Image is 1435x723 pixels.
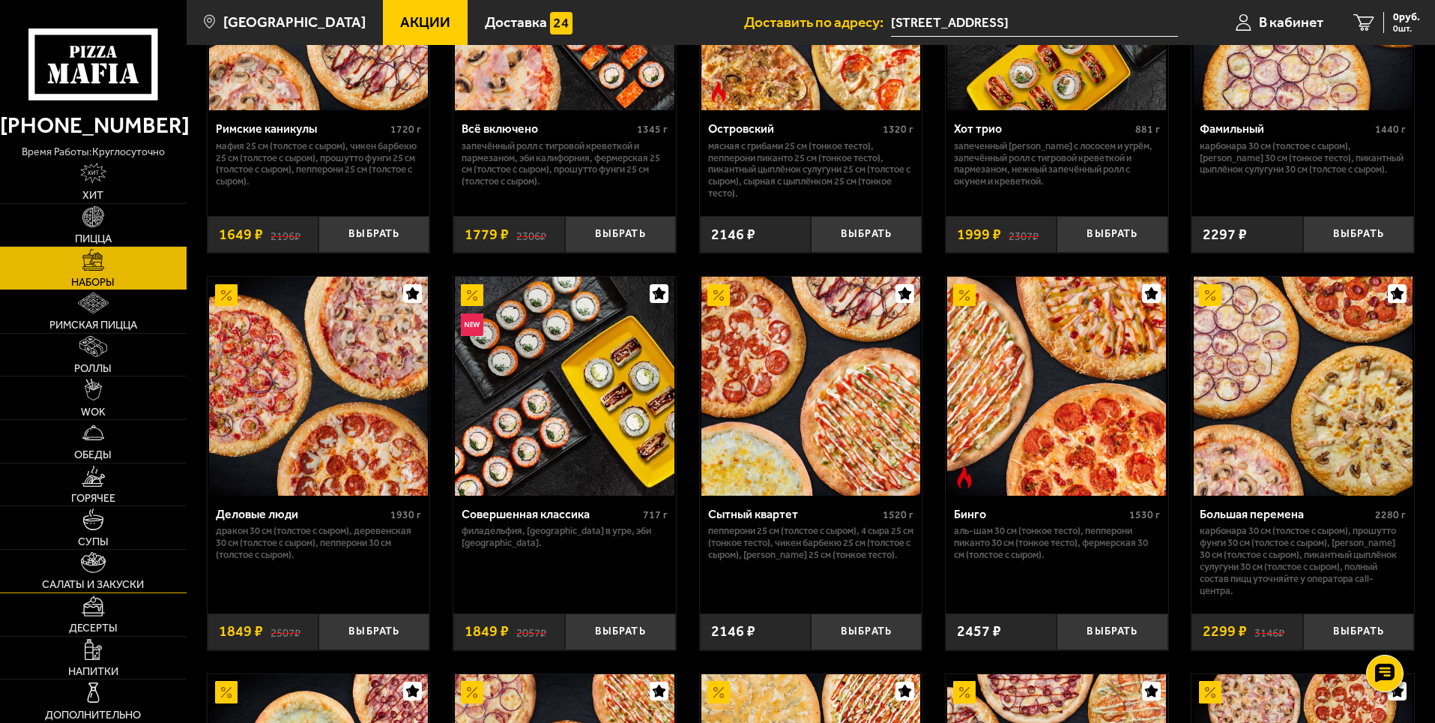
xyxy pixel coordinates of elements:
[82,190,103,200] span: Хит
[216,525,422,561] p: Дракон 30 см (толстое с сыром), Деревенская 30 см (толстое с сыром), Пепперони 30 см (толстое с с...
[1200,507,1371,521] div: Большая перемена
[271,624,300,639] s: 2507 ₽
[81,406,106,417] span: WOK
[216,140,422,188] p: Мафия 25 см (толстое с сыром), Чикен Барбекю 25 см (толстое с сыром), Прошутто Фунги 25 см (толст...
[708,507,880,521] div: Сытный квартет
[1200,525,1406,597] p: Карбонара 30 см (толстое с сыром), Прошутто Фунги 30 см (толстое с сыром), [PERSON_NAME] 30 см (т...
[75,233,112,244] span: Пицца
[957,227,1001,242] span: 1999 ₽
[208,277,430,496] a: АкционныйДеловые люди
[883,123,913,136] span: 1320 г
[461,313,483,336] img: Новинка
[390,508,421,521] span: 1930 г
[744,15,891,29] span: Доставить по адресу:
[954,507,1126,521] div: Бинго
[708,525,914,561] p: Пепперони 25 см (толстое с сыром), 4 сыра 25 см (тонкое тесто), Чикен Барбекю 25 см (толстое с сы...
[78,536,109,547] span: Супы
[1191,277,1414,496] a: АкционныйБольшая перемена
[219,624,263,639] span: 1849 ₽
[953,466,976,488] img: Острое блюдо
[516,227,546,242] s: 2306 ₽
[216,121,387,136] div: Римские каникулы
[42,579,144,589] span: Салаты и закуски
[1135,123,1160,136] span: 881 г
[953,284,976,307] img: Акционный
[957,624,1001,639] span: 2457 ₽
[1129,508,1160,521] span: 1530 г
[1259,15,1323,29] span: В кабинет
[455,277,674,496] img: Совершенная классика
[550,12,573,34] img: 15daf4d41897b9f0e9f617042186c801.svg
[74,363,112,373] span: Роллы
[68,666,118,676] span: Напитки
[953,681,976,703] img: Акционный
[390,123,421,136] span: 1720 г
[883,508,913,521] span: 1520 г
[565,216,676,253] button: Выбрать
[219,227,263,242] span: 1649 ₽
[1375,508,1406,521] span: 2280 г
[637,123,668,136] span: 1345 г
[461,284,483,307] img: Акционный
[465,624,509,639] span: 1849 ₽
[223,15,366,29] span: [GEOGRAPHIC_DATA]
[215,681,238,703] img: Акционный
[71,493,115,503] span: Горячее
[1203,624,1247,639] span: 2299 ₽
[74,449,112,460] span: Обеды
[707,81,730,103] img: Острое блюдо
[216,507,387,521] div: Деловые люди
[209,277,428,496] img: Деловые люди
[643,508,668,521] span: 717 г
[318,216,429,253] button: Выбрать
[1057,613,1167,650] button: Выбрать
[891,9,1178,37] input: Ваш адрес доставки
[1194,277,1413,496] img: Большая перемена
[516,624,546,639] s: 2057 ₽
[1393,24,1420,33] span: 0 шт.
[1200,121,1371,136] div: Фамильный
[708,121,880,136] div: Островский
[947,277,1166,496] img: Бинго
[954,140,1160,188] p: Запеченный [PERSON_NAME] с лососем и угрём, Запечённый ролл с тигровой креветкой и пармезаном, Не...
[1009,227,1039,242] s: 2307 ₽
[400,15,450,29] span: Акции
[711,624,755,639] span: 2146 ₽
[1203,227,1247,242] span: 2297 ₽
[701,277,920,496] img: Сытный квартет
[465,227,509,242] span: 1779 ₽
[462,507,639,521] div: Совершенная классика
[69,622,118,633] span: Десерты
[711,227,755,242] span: 2146 ₽
[318,613,429,650] button: Выбрать
[462,140,668,188] p: Запечённый ролл с тигровой креветкой и пармезаном, Эби Калифорния, Фермерская 25 см (толстое с сы...
[1057,216,1167,253] button: Выбрать
[707,681,730,703] img: Акционный
[45,709,141,720] span: Дополнительно
[811,613,922,650] button: Выбрать
[708,140,914,200] p: Мясная с грибами 25 см (тонкое тесто), Пепперони Пиканто 25 см (тонкое тесто), Пикантный цыплёнок...
[1303,613,1414,650] button: Выбрать
[707,284,730,307] img: Акционный
[1303,216,1414,253] button: Выбрать
[1254,624,1284,639] s: 3146 ₽
[811,216,922,253] button: Выбрать
[946,277,1168,496] a: АкционныйОстрое блюдоБинго
[1200,140,1406,176] p: Карбонара 30 см (толстое с сыром), [PERSON_NAME] 30 см (тонкое тесто), Пикантный цыплёнок сулугун...
[462,525,668,549] p: Филадельфия, [GEOGRAPHIC_DATA] в угре, Эби [GEOGRAPHIC_DATA].
[453,277,676,496] a: АкционныйНовинкаСовершенная классика
[1199,284,1221,307] img: Акционный
[1199,681,1221,703] img: Акционный
[1375,123,1406,136] span: 1440 г
[71,277,115,287] span: Наборы
[954,121,1132,136] div: Хот трио
[700,277,922,496] a: АкционныйСытный квартет
[462,121,633,136] div: Всё включено
[485,15,547,29] span: Доставка
[1393,12,1420,22] span: 0 руб.
[215,284,238,307] img: Акционный
[461,681,483,703] img: Акционный
[271,227,300,242] s: 2196 ₽
[565,613,676,650] button: Выбрать
[954,525,1160,561] p: Аль-Шам 30 см (тонкое тесто), Пепперони Пиканто 30 см (тонкое тесто), Фермерская 30 см (толстое с...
